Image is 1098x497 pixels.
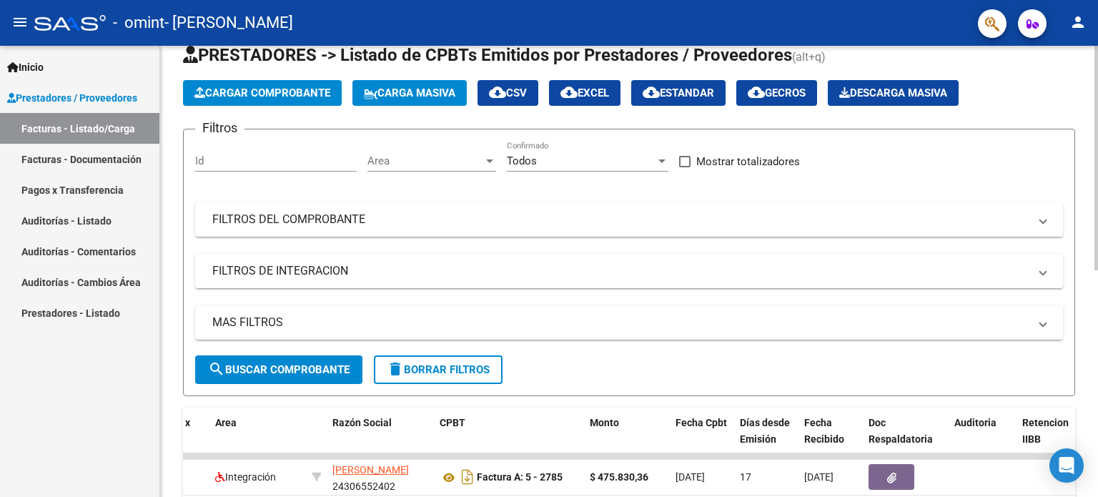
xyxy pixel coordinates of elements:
[1049,448,1084,483] div: Open Intercom Messenger
[352,80,467,106] button: Carga Masiva
[212,212,1029,227] mat-panel-title: FILTROS DEL COMPROBANTE
[209,408,306,471] datatable-header-cell: Area
[740,417,790,445] span: Días desde Emisión
[549,80,620,106] button: EXCEL
[828,80,959,106] app-download-masive: Descarga masiva de comprobantes (adjuntos)
[804,471,834,483] span: [DATE]
[828,80,959,106] button: Descarga Masiva
[489,87,527,99] span: CSV
[332,462,428,492] div: 24306552402
[736,80,817,106] button: Gecros
[863,408,949,471] datatable-header-cell: Doc Respaldatoria
[212,263,1029,279] mat-panel-title: FILTROS DE INTEGRACION
[208,360,225,378] mat-icon: search
[195,355,362,384] button: Buscar Comprobante
[327,408,434,471] datatable-header-cell: Razón Social
[477,472,563,483] strong: Factura A: 5 - 2785
[676,471,705,483] span: [DATE]
[1022,417,1069,445] span: Retencion IIBB
[374,355,503,384] button: Borrar Filtros
[748,87,806,99] span: Gecros
[670,408,734,471] datatable-header-cell: Fecha Cpbt
[676,417,727,428] span: Fecha Cpbt
[798,408,863,471] datatable-header-cell: Fecha Recibido
[478,80,538,106] button: CSV
[949,408,1017,471] datatable-header-cell: Auditoria
[740,471,751,483] span: 17
[194,87,330,99] span: Cargar Comprobante
[208,363,350,376] span: Buscar Comprobante
[212,315,1029,330] mat-panel-title: MAS FILTROS
[590,417,619,428] span: Monto
[195,202,1063,237] mat-expansion-panel-header: FILTROS DEL COMPROBANTE
[748,84,765,101] mat-icon: cloud_download
[696,153,800,170] span: Mostrar totalizadores
[332,417,392,428] span: Razón Social
[734,408,798,471] datatable-header-cell: Días desde Emisión
[183,80,342,106] button: Cargar Comprobante
[839,87,947,99] span: Descarga Masiva
[364,87,455,99] span: Carga Masiva
[1069,14,1087,31] mat-icon: person
[954,417,996,428] span: Auditoria
[183,45,792,65] span: PRESTADORES -> Listado de CPBTs Emitidos por Prestadores / Proveedores
[113,7,164,39] span: - omint
[489,84,506,101] mat-icon: cloud_download
[387,360,404,378] mat-icon: delete
[215,417,237,428] span: Area
[643,84,660,101] mat-icon: cloud_download
[440,417,465,428] span: CPBT
[11,14,29,31] mat-icon: menu
[584,408,670,471] datatable-header-cell: Monto
[631,80,726,106] button: Estandar
[164,7,293,39] span: - [PERSON_NAME]
[643,87,714,99] span: Estandar
[792,50,826,64] span: (alt+q)
[458,466,477,488] i: Descargar documento
[7,90,137,106] span: Prestadores / Proveedores
[195,254,1063,288] mat-expansion-panel-header: FILTROS DE INTEGRACION
[1017,408,1074,471] datatable-header-cell: Retencion IIBB
[215,471,276,483] span: Integración
[332,464,409,476] span: [PERSON_NAME]
[387,363,490,376] span: Borrar Filtros
[869,417,933,445] span: Doc Respaldatoria
[195,118,244,138] h3: Filtros
[590,471,648,483] strong: $ 475.830,36
[560,87,609,99] span: EXCEL
[367,154,483,167] span: Area
[560,84,578,101] mat-icon: cloud_download
[804,417,844,445] span: Fecha Recibido
[195,305,1063,340] mat-expansion-panel-header: MAS FILTROS
[507,154,537,167] span: Todos
[434,408,584,471] datatable-header-cell: CPBT
[7,59,44,75] span: Inicio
